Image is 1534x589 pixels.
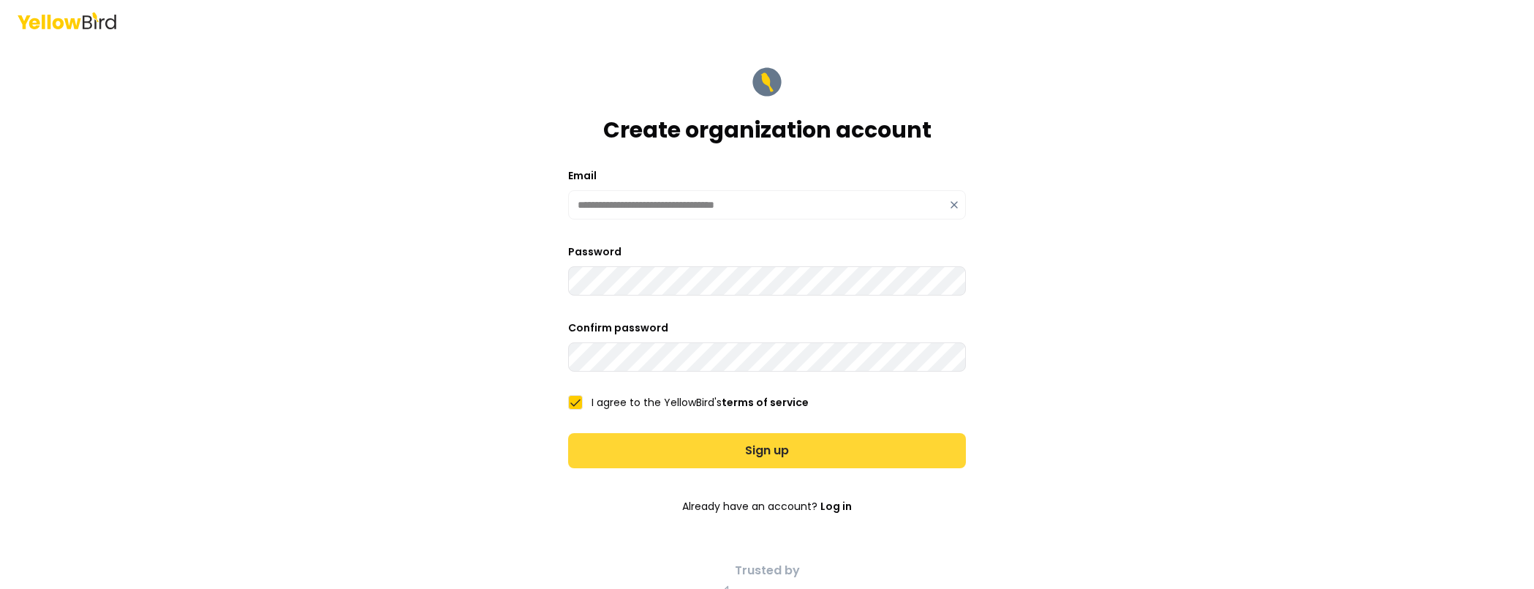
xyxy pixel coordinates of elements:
[722,395,809,410] a: terms of service
[592,397,809,408] label: I agree to the YellowBird's
[568,433,966,468] button: Sign up
[820,492,852,521] a: Log in
[568,168,597,183] label: Email
[568,492,966,521] p: Already have an account?
[568,562,966,579] p: Trusted by
[568,320,668,335] label: Confirm password
[603,117,932,143] h1: Create organization account
[568,244,621,259] label: Password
